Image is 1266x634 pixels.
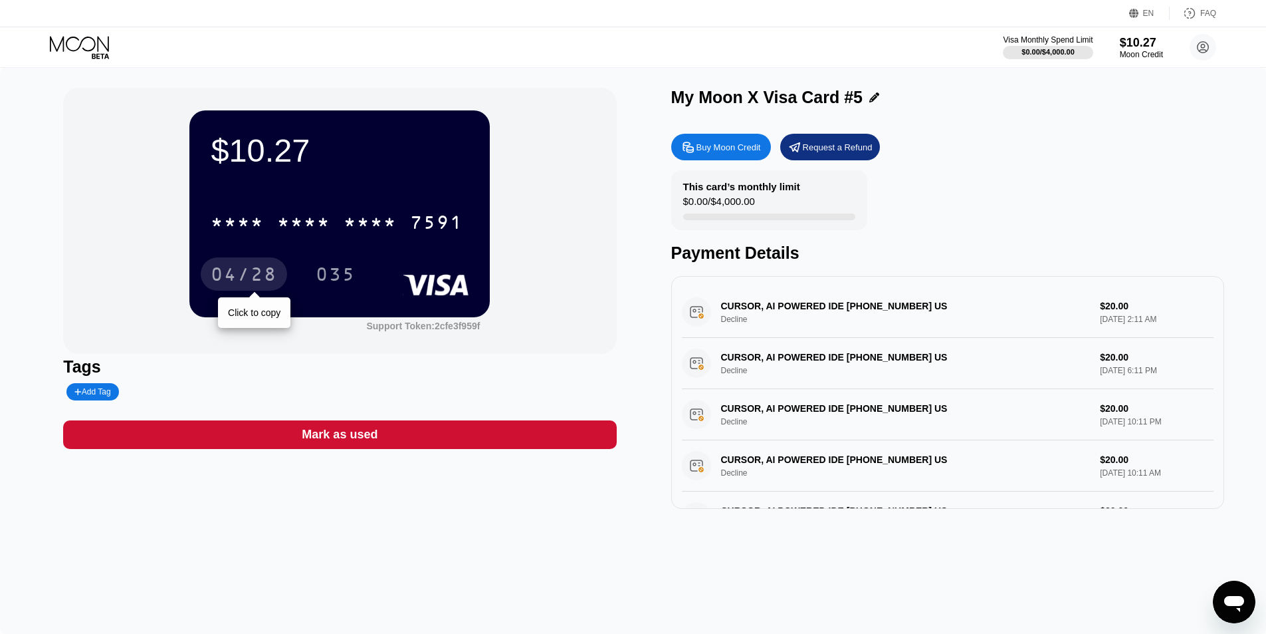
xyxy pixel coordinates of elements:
div: EN [1129,7,1170,20]
div: Buy Moon Credit [696,142,761,153]
div: My Moon X Visa Card #5 [671,88,863,107]
div: $10.27 [1120,36,1163,50]
div: Support Token: 2cfe3f959f [366,321,480,331]
iframe: Button to launch messaging window [1213,581,1255,623]
div: Add Tag [66,383,118,400]
div: $10.27 [211,132,469,169]
div: Request a Refund [780,134,880,160]
div: Add Tag [74,387,110,396]
div: Moon Credit [1120,50,1163,59]
div: Buy Moon Credit [671,134,771,160]
div: Mark as used [302,427,377,442]
div: EN [1143,9,1154,18]
div: Visa Monthly Spend Limit [1003,35,1093,45]
div: 7591 [410,214,463,235]
div: 035 [316,265,356,287]
div: This card’s monthly limit [683,181,800,192]
div: 035 [306,257,366,291]
div: Payment Details [671,243,1224,263]
div: Visa Monthly Spend Limit$0.00/$4,000.00 [1003,35,1093,59]
div: Support Token:2cfe3f959f [366,321,480,331]
div: 04/28 [211,265,277,287]
div: Mark as used [63,420,616,449]
div: FAQ [1170,7,1216,20]
div: $0.00 / $4,000.00 [1021,48,1075,56]
div: Request a Refund [803,142,873,153]
div: Tags [63,357,616,377]
div: FAQ [1200,9,1216,18]
div: Click to copy [228,307,280,318]
div: 04/28 [201,257,287,291]
div: $10.27Moon Credit [1120,36,1163,59]
div: $0.00 / $4,000.00 [683,196,755,214]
